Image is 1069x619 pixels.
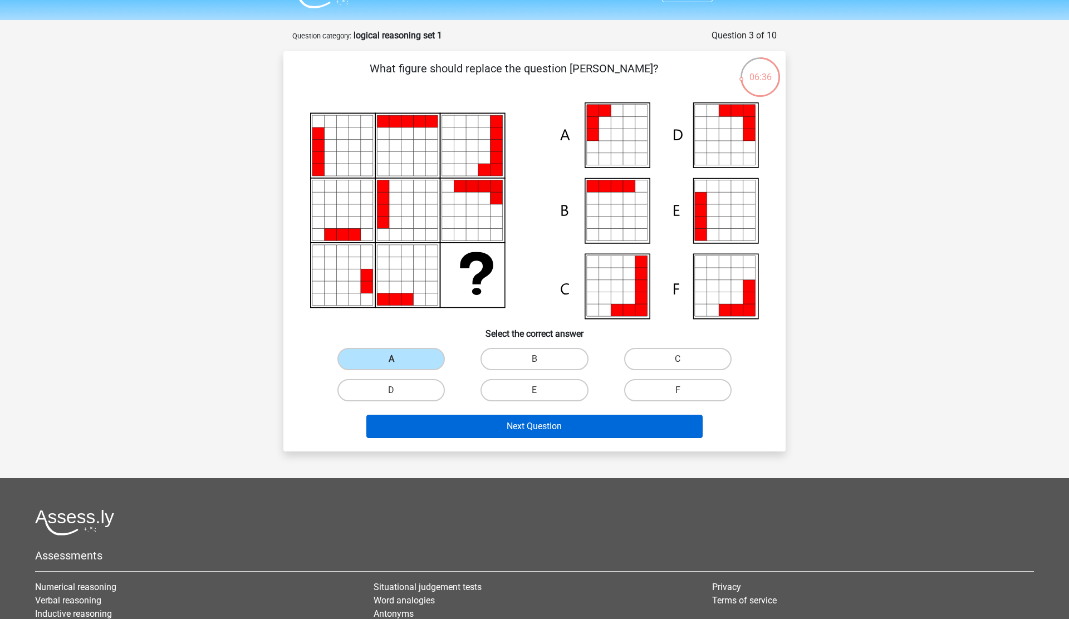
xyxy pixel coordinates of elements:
label: D [337,379,445,401]
h5: Assessments [35,549,1034,562]
label: C [624,348,732,370]
div: Question 3 of 10 [712,29,777,42]
h6: Select the correct answer [301,320,768,339]
a: Verbal reasoning [35,595,101,606]
small: Question category: [292,32,351,40]
img: Assessly logo [35,509,114,536]
label: F [624,379,732,401]
p: What figure should replace the question [PERSON_NAME]? [301,60,726,94]
a: Inductive reasoning [35,608,112,619]
a: Antonyms [374,608,414,619]
button: Next Question [366,415,703,438]
div: 06:36 [739,56,781,84]
label: A [337,348,445,370]
label: E [480,379,588,401]
a: Terms of service [712,595,777,606]
a: Numerical reasoning [35,582,116,592]
a: Situational judgement tests [374,582,482,592]
a: Privacy [712,582,741,592]
strong: logical reasoning set 1 [354,30,442,41]
a: Word analogies [374,595,435,606]
label: B [480,348,588,370]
